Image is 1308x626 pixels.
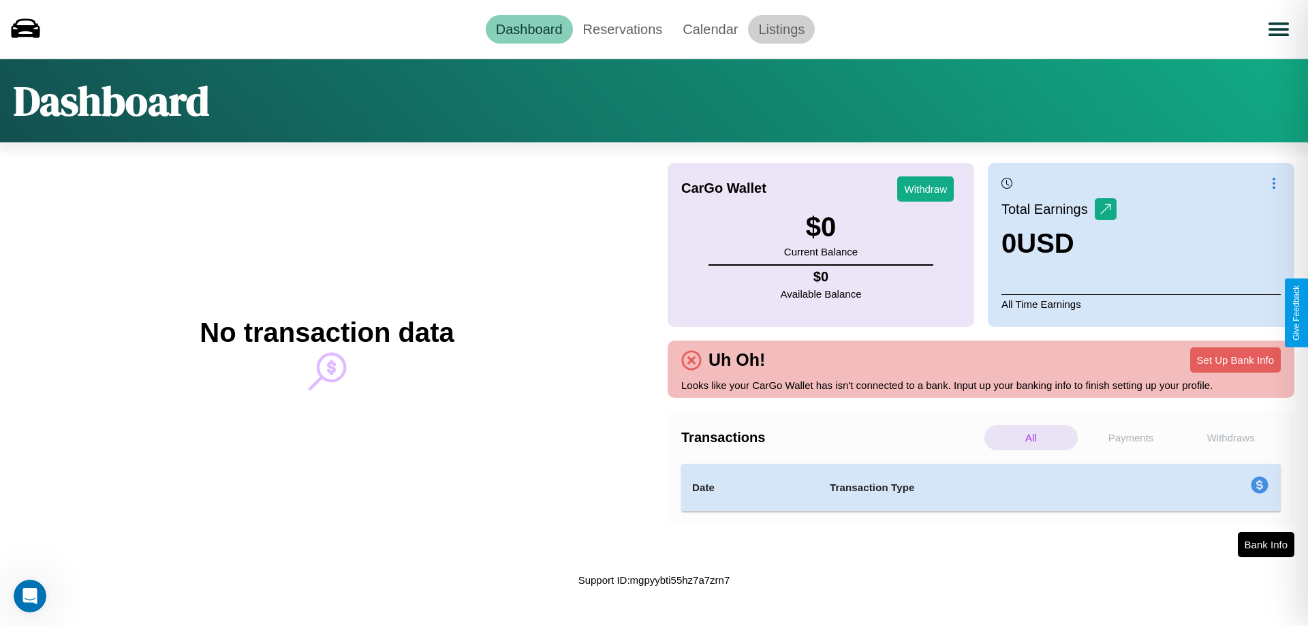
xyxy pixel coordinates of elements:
p: Available Balance [781,285,862,303]
button: Bank Info [1238,532,1294,557]
p: Support ID: mgpyybti55hz7a7zrn7 [578,571,730,589]
h1: Dashboard [14,73,209,129]
h3: 0 USD [1001,228,1117,259]
table: simple table [681,464,1281,512]
p: Looks like your CarGo Wallet has isn't connected to a bank. Input up your banking info to finish ... [681,376,1281,394]
a: Dashboard [486,15,573,44]
p: Payments [1085,425,1178,450]
iframe: Intercom live chat [14,580,46,612]
h4: CarGo Wallet [681,181,766,196]
a: Reservations [573,15,673,44]
h2: No transaction data [200,317,454,348]
button: Withdraw [897,176,954,202]
div: Give Feedback [1292,285,1301,341]
p: Total Earnings [1001,197,1095,221]
p: All Time Earnings [1001,294,1281,313]
p: All [984,425,1078,450]
button: Set Up Bank Info [1190,347,1281,373]
p: Withdraws [1184,425,1277,450]
h4: Transactions [681,430,981,445]
h4: $ 0 [781,269,862,285]
button: Open menu [1260,10,1298,48]
h4: Uh Oh! [702,350,772,370]
a: Calendar [672,15,748,44]
a: Listings [748,15,815,44]
p: Current Balance [784,242,858,261]
h4: Transaction Type [830,480,1139,496]
h4: Date [692,480,808,496]
h3: $ 0 [784,212,858,242]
